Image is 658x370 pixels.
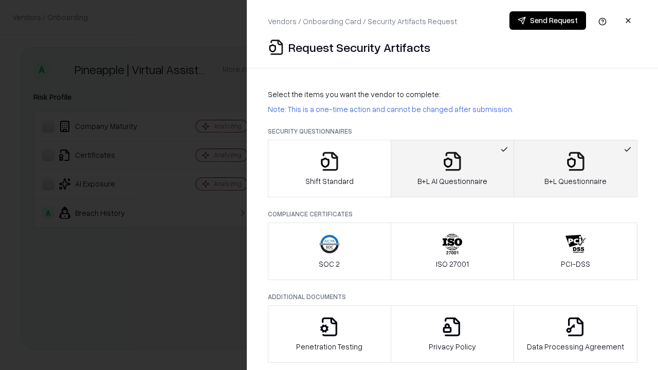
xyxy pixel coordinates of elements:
[527,341,624,352] p: Data Processing Agreement
[509,11,586,30] button: Send Request
[288,39,430,55] p: Request Security Artifacts
[514,140,637,197] button: B+L Questionnaire
[296,341,362,352] p: Penetration Testing
[268,16,457,27] p: Vendors / Onboarding Card / Security Artifacts Request
[268,305,391,363] button: Penetration Testing
[268,104,637,115] p: Note: This is a one-time action and cannot be changed after submission.
[544,176,607,187] p: B+L Questionnaire
[429,341,476,352] p: Privacy Policy
[268,292,637,301] p: Additional Documents
[514,223,637,280] button: PCI-DSS
[268,223,391,280] button: SOC 2
[391,223,515,280] button: ISO 27001
[436,258,469,269] p: ISO 27001
[268,127,637,136] p: Security Questionnaires
[561,258,590,269] p: PCI-DSS
[417,176,487,187] p: B+L AI Questionnaire
[305,176,354,187] p: Shift Standard
[514,305,637,363] button: Data Processing Agreement
[391,140,515,197] button: B+L AI Questionnaire
[268,89,637,100] p: Select the items you want the vendor to complete:
[391,305,515,363] button: Privacy Policy
[319,258,340,269] p: SOC 2
[268,210,637,218] p: Compliance Certificates
[268,140,391,197] button: Shift Standard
